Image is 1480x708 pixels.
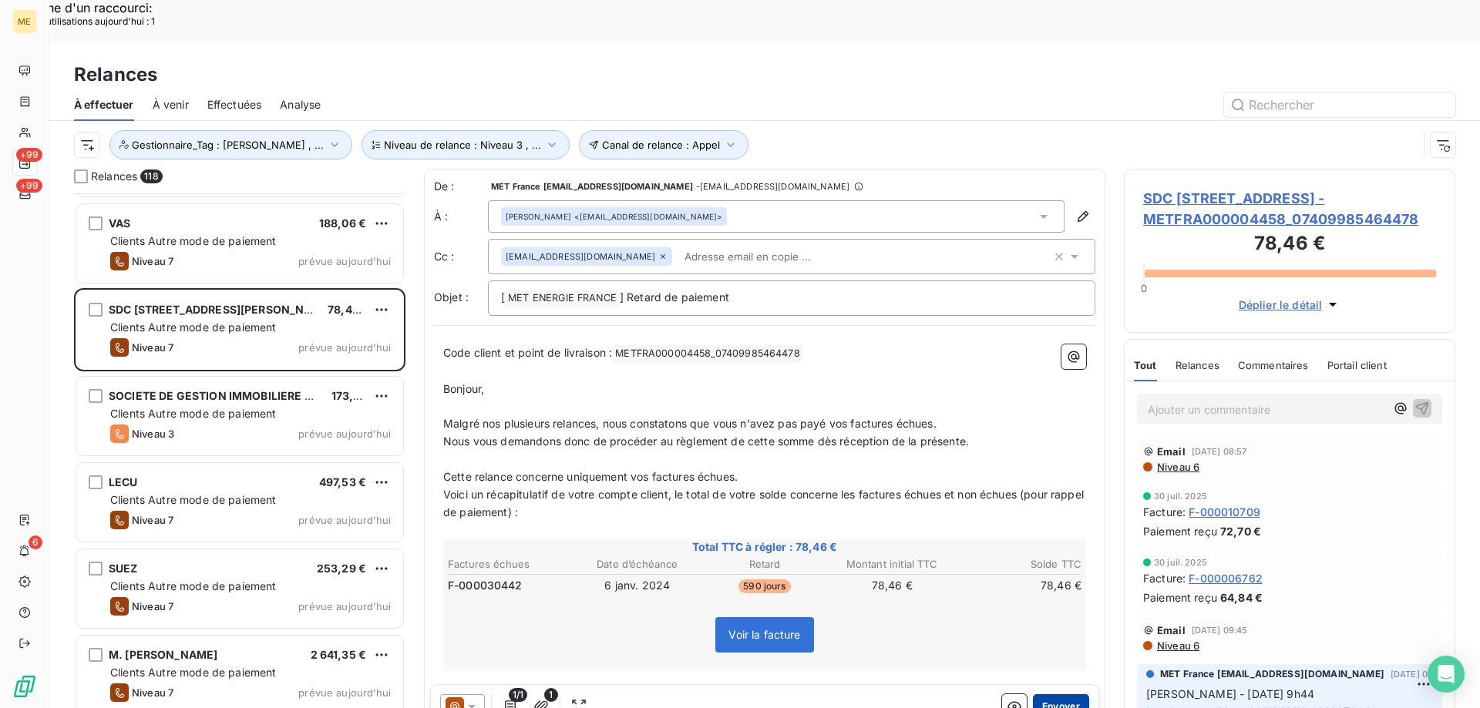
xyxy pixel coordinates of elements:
span: [DATE] 09:44 [1391,669,1447,679]
td: 78,46 € [957,577,1082,594]
th: Retard [701,556,827,572]
span: [PERSON_NAME] [506,211,571,222]
span: Voici un récapitulatif de votre compte client, le total de votre solde concerne les factures échu... [443,488,1087,518]
input: Rechercher [1224,92,1455,117]
span: LECU [109,475,138,488]
span: Code client et point de livraison : [443,346,612,359]
button: Niveau de relance : Niveau 3 , ... [362,130,570,159]
span: prévue aujourd’hui [298,428,391,440]
span: Paiement reçu [1143,523,1217,539]
span: prévue aujourd’hui [298,341,391,354]
td: 78,46 € [829,577,955,594]
span: Objet : [434,290,469,304]
h3: Relances [74,61,157,89]
span: Niveau 3 [132,428,174,440]
span: 1 [544,688,558,702]
span: Clients Autre mode de paiement [110,666,277,679]
span: prévue aujourd’hui [298,686,391,699]
span: METFRA000004458_07409985464478 [613,345,802,363]
th: Factures échues [447,556,573,572]
span: Gestionnaire_Tag : [PERSON_NAME] , ... [132,139,324,151]
span: 497,53 € [319,475,366,488]
span: [ [501,290,505,304]
span: Total TTC à régler : 78,46 € [446,539,1084,555]
span: Effectuées [207,97,262,112]
div: Open Intercom Messenger [1428,656,1465,693]
span: F-000006762 [1189,570,1263,586]
span: - [EMAIL_ADDRESS][DOMAIN_NAME] [696,182,849,191]
span: MET France [EMAIL_ADDRESS][DOMAIN_NAME] [491,182,693,191]
span: À effectuer [74,97,134,112]
span: Clients Autre mode de paiement [110,579,277,592]
span: Malgré nos plusieurs relances, nous constatons que vous n'avez pas payé vos factures échues. [443,417,937,430]
span: ] Retard de paiement [620,290,729,304]
label: Cc : [434,249,488,264]
div: <[EMAIL_ADDRESS][DOMAIN_NAME]> [506,211,722,222]
span: 72,70 € [1220,523,1261,539]
span: Paiement reçu [1143,589,1217,606]
span: [DATE] 08:57 [1192,447,1247,456]
span: +99 [16,148,42,162]
span: À venir [153,97,189,112]
td: 6 janv. 2024 [574,577,700,594]
span: 173,10 € [331,389,375,402]
span: Clients Autre mode de paiement [110,493,277,506]
label: À : [434,209,488,224]
span: Relances [1176,359,1219,371]
span: Voir la facture [728,628,800,641]
span: 1/1 [509,688,527,702]
button: Gestionnaire_Tag : [PERSON_NAME] , ... [109,130,352,159]
span: Niveau 6 [1155,461,1199,473]
span: Canal de relance : Appel [602,139,720,151]
span: Niveau 7 [132,255,173,267]
span: Niveau 7 [132,600,173,612]
span: [DATE] 09:45 [1192,626,1248,635]
th: Montant initial TTC [829,556,955,572]
span: Niveau 7 [132,341,173,354]
a: +99 [12,182,36,206]
span: 0 [1141,282,1147,294]
th: Solde TTC [957,556,1082,572]
span: M. [PERSON_NAME] [109,648,217,661]
span: SDC [STREET_ADDRESS] - METFRA000004458_07409985464478 [1143,188,1436,230]
span: F-000030442 [448,578,523,593]
span: 118 [140,169,162,183]
span: Niveau 7 [132,514,173,526]
span: 30 juil. 2025 [1154,492,1207,501]
span: 78,46 € [328,303,369,316]
span: 2 641,35 € [311,648,367,661]
span: Niveau 7 [132,686,173,699]
h3: 78,46 € [1143,230,1436,260]
span: Email [1157,624,1186,636]
span: +99 [16,179,42,193]
span: prévue aujourd’hui [298,514,391,526]
span: Email [1157,445,1186,458]
a: +99 [12,151,36,176]
span: Cette relance concerne uniquement vos factures échues. [443,470,738,483]
span: 30 juil. 2025 [1154,558,1207,567]
span: Clients Autre mode de paiement [110,320,277,334]
span: MET ENERGIE FRANCE [506,290,619,307]
button: Déplier le détail [1234,296,1346,314]
span: 253,29 € [317,562,366,575]
img: Logo LeanPay [12,674,37,699]
span: Clients Autre mode de paiement [110,234,277,247]
span: Tout [1134,359,1157,371]
span: [PERSON_NAME] - [DATE] 9h44 [1146,687,1314,700]
span: MET France [EMAIL_ADDRESS][DOMAIN_NAME] [1160,667,1384,681]
span: prévue aujourd’hui [298,255,391,267]
span: prévue aujourd’hui [298,600,391,612]
span: Analyse [280,97,321,112]
th: Date d’échéance [574,556,700,572]
span: Bonjour, [443,382,484,395]
span: Niveau de relance : Niveau 3 , ... [384,139,541,151]
span: Portail client [1327,359,1387,371]
input: Adresse email en copie ... [678,245,856,268]
span: Déplier le détail [1239,297,1323,313]
span: De : [434,179,488,194]
span: 6 [29,535,42,549]
span: Commentaires [1238,359,1309,371]
span: Clients Autre mode de paiement [110,407,277,420]
span: 590 jours [738,579,790,593]
span: VAS [109,216,130,230]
